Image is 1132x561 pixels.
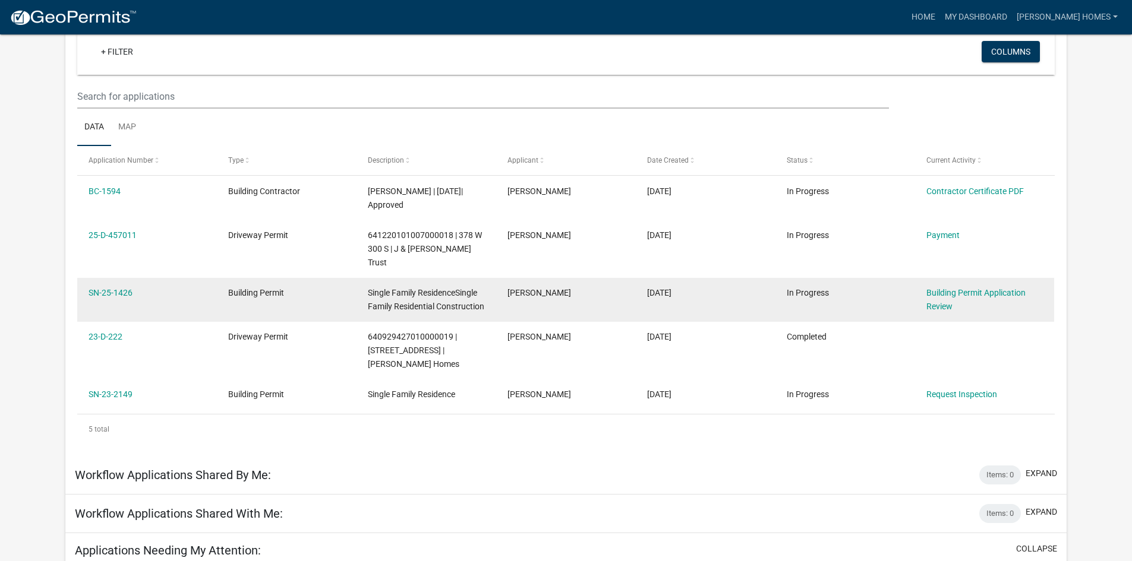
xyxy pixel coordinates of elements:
datatable-header-cell: Date Created [636,146,775,175]
button: expand [1026,506,1057,518]
span: Current Activity [926,156,976,164]
a: 25-D-457011 [89,230,137,240]
h5: Applications Needing My Attention: [75,543,261,557]
span: In Progress [787,389,829,399]
span: Applicant [507,156,538,164]
div: 5 total [77,414,1055,444]
a: BC-1594 [89,186,121,196]
span: Aryl Aldred [507,288,571,297]
span: Aryl Aldred | 08/05/2025| Approved [368,186,463,210]
a: Home [907,6,940,28]
div: Items: 0 [979,465,1021,484]
span: 08/05/2025 [647,186,671,196]
span: Aryl Aldred [507,186,571,196]
span: In Progress [787,288,829,297]
a: Building Permit Application Review [926,288,1026,311]
a: Map [111,109,143,147]
span: Date Created [647,156,689,164]
datatable-header-cell: Application Number [77,146,217,175]
span: 640929427010000019 | 160 N Winterberry Dr | Aldred Homes [368,332,459,369]
span: 09/19/2023 [647,389,671,399]
input: Search for applications [77,84,888,109]
span: Single Family ResidenceSingle Family Residential Construction [368,288,484,311]
span: Single Family Residence [368,389,455,399]
span: Aryl Aldred [507,332,571,341]
h5: Workflow Applications Shared By Me: [75,468,271,482]
a: Payment [926,230,960,240]
datatable-header-cell: Description [357,146,496,175]
span: 07/22/2025 [647,288,671,297]
datatable-header-cell: Status [775,146,915,175]
a: My Dashboard [940,6,1012,28]
span: Description [368,156,404,164]
a: 23-D-222 [89,332,122,341]
span: Building Permit [228,288,284,297]
span: 641220101007000018 | 378 W 300 S | J & T Quinn Trust [368,230,482,267]
span: Aryl Aldred [507,389,571,399]
span: In Progress [787,186,829,196]
a: [PERSON_NAME] Homes [1012,6,1122,28]
span: Status [787,156,808,164]
span: Driveway Permit [228,230,288,240]
datatable-header-cell: Applicant [496,146,636,175]
a: + Filter [92,41,143,62]
span: Application Number [89,156,153,164]
datatable-header-cell: Current Activity [915,146,1054,175]
div: Items: 0 [979,504,1021,523]
button: expand [1026,467,1057,480]
span: Building Permit [228,389,284,399]
a: Request Inspection [926,389,997,399]
span: In Progress [787,230,829,240]
a: Data [77,109,111,147]
a: SN-25-1426 [89,288,133,297]
div: collapse [65,10,1067,455]
span: Type [228,156,244,164]
span: Building Contractor [228,186,300,196]
span: Completed [787,332,827,341]
span: Aryl Aldred [507,230,571,240]
h5: Workflow Applications Shared With Me: [75,506,283,521]
button: Columns [982,41,1040,62]
a: SN-23-2149 [89,389,133,399]
span: 07/30/2025 [647,230,671,240]
span: 09/19/2023 [647,332,671,341]
a: Contractor Certificate PDF [926,186,1024,196]
datatable-header-cell: Type [217,146,357,175]
span: Driveway Permit [228,332,288,341]
button: collapse [1016,543,1057,555]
